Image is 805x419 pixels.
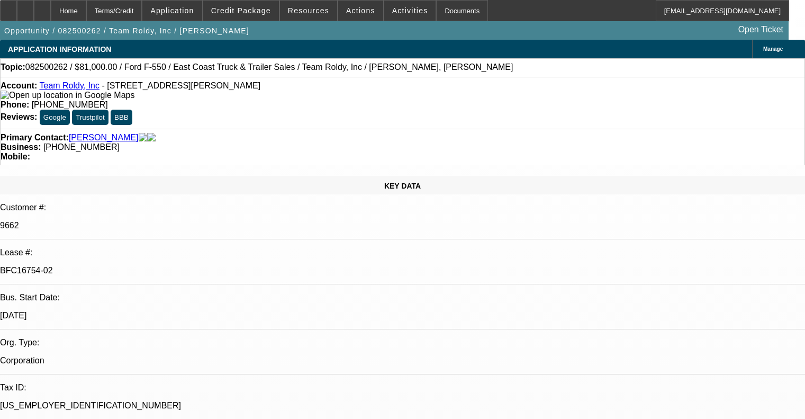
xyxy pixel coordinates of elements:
button: Actions [338,1,383,21]
span: Activities [392,6,428,15]
span: Application [150,6,194,15]
a: Team Roldy, Inc [39,81,100,90]
strong: Reviews: [1,112,37,121]
span: Manage [763,46,783,52]
img: Open up location in Google Maps [1,91,134,100]
a: Open Ticket [734,21,788,39]
button: Resources [280,1,337,21]
button: Trustpilot [72,110,108,125]
strong: Business: [1,142,41,151]
button: Google [40,110,70,125]
strong: Mobile: [1,152,30,161]
a: [PERSON_NAME] [69,133,139,142]
strong: Primary Contact: [1,133,69,142]
span: - [STREET_ADDRESS][PERSON_NAME] [102,81,260,90]
span: Opportunity / 082500262 / Team Roldy, Inc / [PERSON_NAME] [4,26,249,35]
button: BBB [111,110,132,125]
span: 082500262 / $81,000.00 / Ford F-550 / East Coast Truck & Trailer Sales / Team Roldy, Inc / [PERSO... [25,63,513,72]
span: [PHONE_NUMBER] [43,142,120,151]
img: facebook-icon.png [139,133,147,142]
strong: Phone: [1,100,29,109]
img: linkedin-icon.png [147,133,156,142]
a: View Google Maps [1,91,134,100]
span: Credit Package [211,6,271,15]
span: Resources [288,6,329,15]
span: [PHONE_NUMBER] [32,100,108,109]
button: Credit Package [203,1,279,21]
span: Actions [346,6,375,15]
strong: Topic: [1,63,25,72]
button: Application [142,1,202,21]
strong: Account: [1,81,37,90]
span: APPLICATION INFORMATION [8,45,111,54]
span: KEY DATA [384,182,421,190]
button: Activities [384,1,436,21]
